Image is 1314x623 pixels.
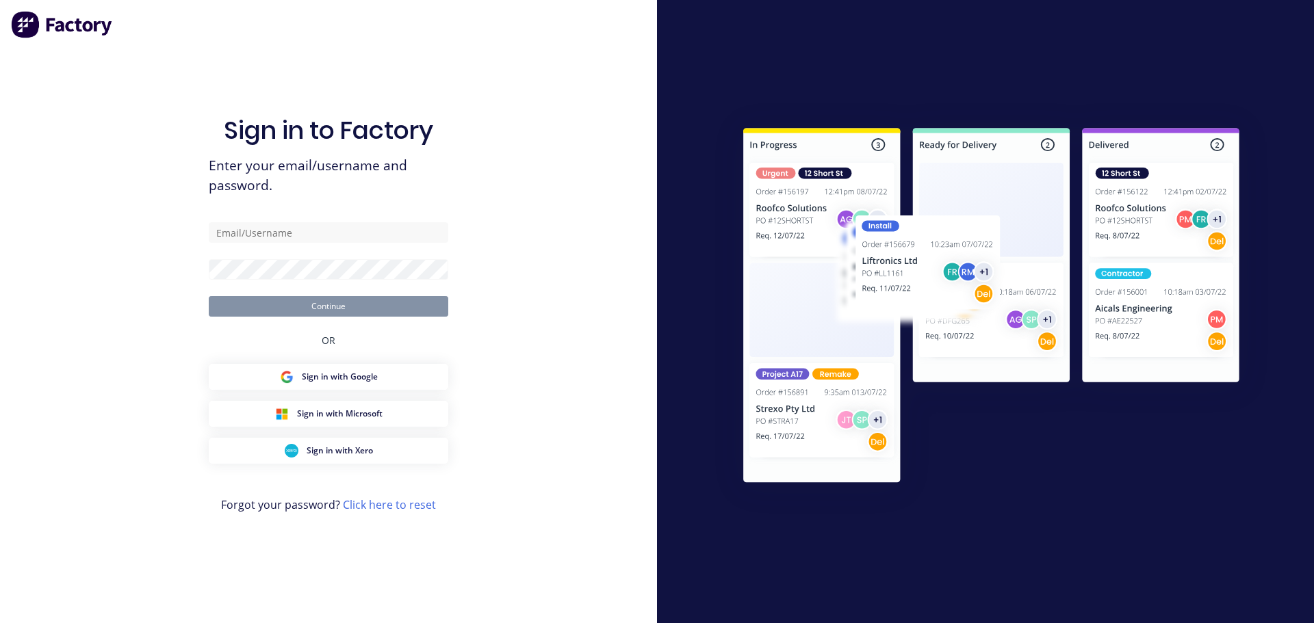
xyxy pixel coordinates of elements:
[302,371,378,383] span: Sign in with Google
[224,116,433,145] h1: Sign in to Factory
[322,317,335,364] div: OR
[280,370,294,384] img: Google Sign in
[209,364,448,390] button: Google Sign inSign in with Google
[221,496,436,513] span: Forgot your password?
[285,444,298,458] img: Xero Sign in
[297,408,383,420] span: Sign in with Microsoft
[209,296,448,317] button: Continue
[209,222,448,243] input: Email/Username
[209,156,448,196] span: Enter your email/username and password.
[713,101,1270,515] img: Sign in
[209,438,448,464] button: Xero Sign inSign in with Xero
[343,497,436,512] a: Click here to reset
[11,11,114,38] img: Factory
[307,445,373,457] span: Sign in with Xero
[275,407,289,421] img: Microsoft Sign in
[209,401,448,427] button: Microsoft Sign inSign in with Microsoft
